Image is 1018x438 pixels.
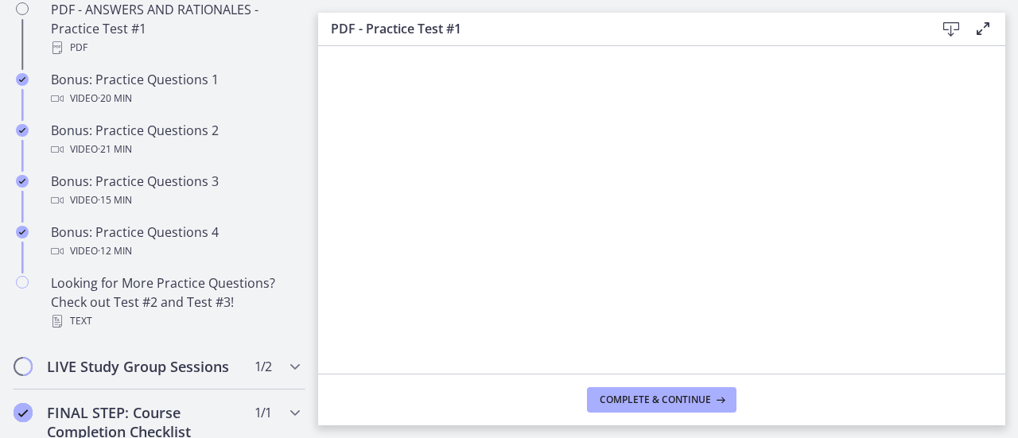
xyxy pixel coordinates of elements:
[254,357,271,376] span: 1 / 2
[16,73,29,86] i: Completed
[98,191,132,210] span: · 15 min
[51,191,299,210] div: Video
[16,124,29,137] i: Completed
[47,357,241,376] h2: LIVE Study Group Sessions
[51,223,299,261] div: Bonus: Practice Questions 4
[51,172,299,210] div: Bonus: Practice Questions 3
[51,121,299,159] div: Bonus: Practice Questions 2
[51,242,299,261] div: Video
[51,70,299,108] div: Bonus: Practice Questions 1
[14,403,33,422] i: Completed
[51,89,299,108] div: Video
[331,19,910,38] h3: PDF - Practice Test #1
[98,140,132,159] span: · 21 min
[51,312,299,331] div: Text
[51,140,299,159] div: Video
[51,273,299,331] div: Looking for More Practice Questions? Check out Test #2 and Test #3!
[98,242,132,261] span: · 12 min
[254,403,271,422] span: 1 / 1
[587,387,736,413] button: Complete & continue
[98,89,132,108] span: · 20 min
[51,38,299,57] div: PDF
[16,175,29,188] i: Completed
[16,226,29,238] i: Completed
[600,393,711,406] span: Complete & continue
